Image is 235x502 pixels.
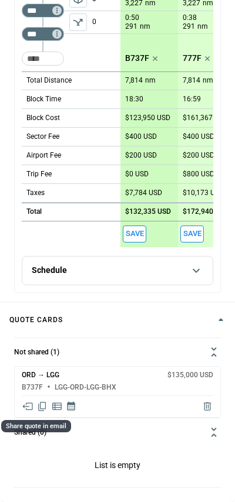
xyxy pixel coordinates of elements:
p: $161,367 USD [183,114,228,122]
p: nm [140,22,150,32]
h6: ORD → LGG [22,371,59,379]
span: Display detailed quote content [51,401,63,412]
div: Too short [22,4,64,18]
button: Save [123,226,146,243]
p: $400 USD [125,132,157,141]
p: $200 USD [183,151,214,160]
p: B737F [125,53,149,63]
p: 16:59 [183,95,201,104]
h6: LGG-ORD-LGG-BHX [55,384,116,391]
p: $400 USD [183,132,214,141]
p: nm [203,76,213,86]
p: nm [145,76,156,86]
p: Sector Fee [26,132,59,142]
div: Share quote in email [1,420,71,432]
button: Not shared (1) [14,338,221,366]
h6: $135,000 USD [167,371,213,379]
p: Trip Fee [26,169,52,179]
p: $200 USD [125,151,157,160]
p: Block Time [26,94,61,104]
button: Save [180,226,204,243]
p: $132,335 USD [125,207,171,216]
h6: B737F [22,384,43,391]
p: 0:38 [183,13,197,22]
p: $172,940 USD [183,207,229,216]
p: 0:50 [125,13,139,22]
span: Type of sector [69,13,87,31]
p: $7,784 USD [125,189,162,197]
div: Too short [22,27,64,41]
span: Save this aircraft quote and copy details to clipboard [123,226,146,243]
p: 291 [125,22,137,32]
button: Shared (0) [14,418,221,446]
div: Too short [22,52,64,66]
span: Share quote in email [22,401,33,412]
p: 18:30 [125,95,143,104]
p: Total Distance [26,76,72,86]
p: 7,814 [125,76,143,85]
p: 7,814 [183,76,200,85]
button: Schedule [22,257,213,285]
p: Block Cost [26,113,60,123]
p: Taxes [26,188,45,198]
p: 0 [92,11,120,33]
p: Schedule [32,265,67,275]
p: List is empty [14,446,221,487]
button: left aligned [69,13,87,31]
p: 291 [183,22,195,32]
span: Display quote schedule [66,401,76,412]
p: $10,173 USD [183,189,224,197]
p: Airport Fee [26,151,61,160]
h6: Shared (0) [14,429,46,436]
span: Save this aircraft quote and copy details to clipboard [180,226,204,243]
p: $800 USD [183,170,214,179]
span: Delete quote [202,401,213,412]
p: $123,950 USD [125,114,170,122]
h6: Not shared (1) [14,349,59,356]
h4: Quote cards [9,317,63,323]
h6: Total [26,208,42,216]
p: $0 USD [125,170,149,179]
p: 777F [183,53,202,63]
p: nm [197,22,208,32]
span: Copy quote content [36,401,48,412]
